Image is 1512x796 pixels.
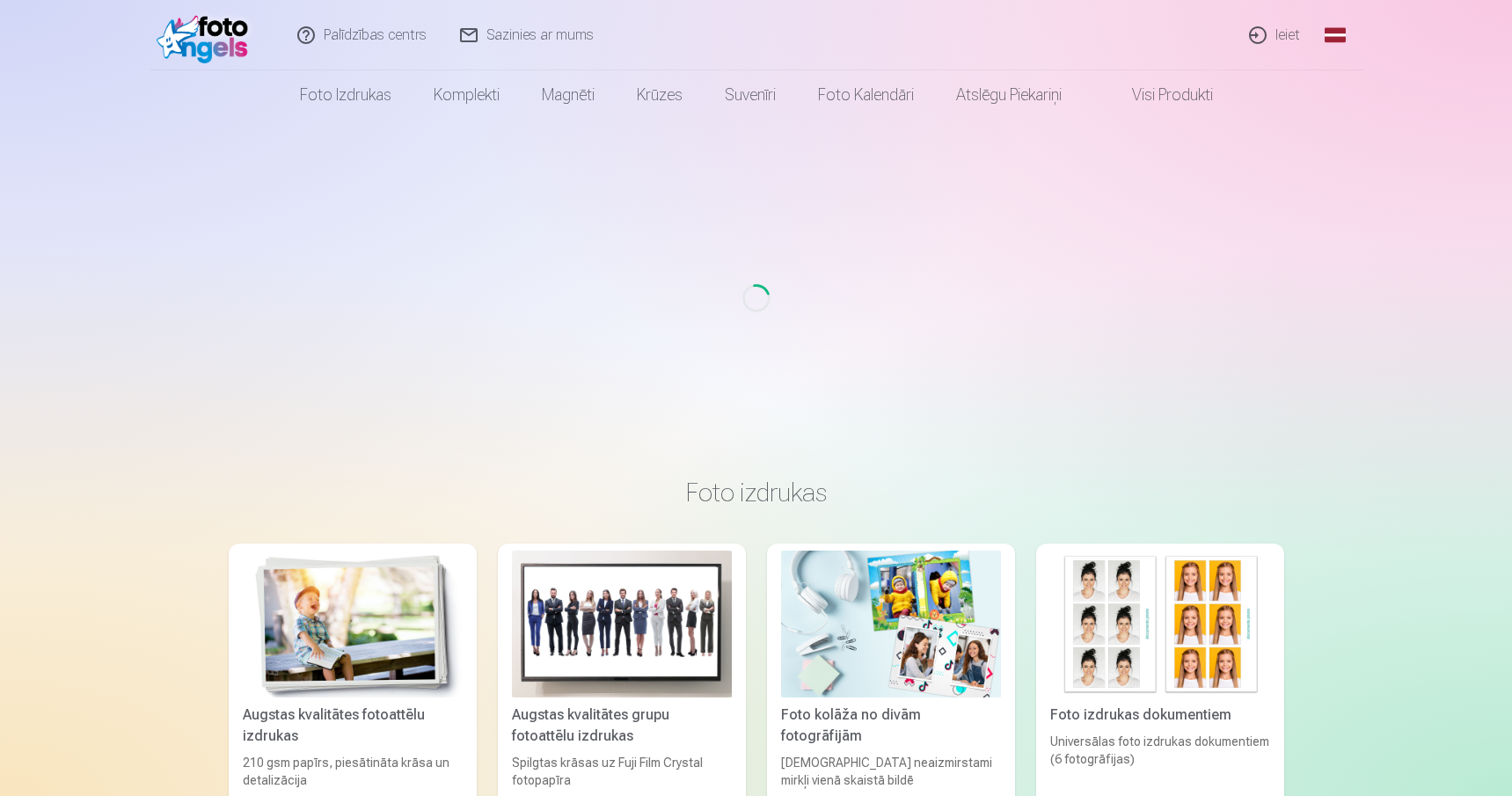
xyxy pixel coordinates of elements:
img: /fa1 [157,7,258,63]
img: Foto kolāža no divām fotogrāfijām [781,551,1001,697]
div: Spilgtas krāsas uz Fuji Film Crystal fotopapīra [505,754,739,789]
img: Augstas kvalitātes fotoattēlu izdrukas [243,551,463,697]
a: Foto izdrukas [279,70,413,120]
img: Augstas kvalitātes grupu fotoattēlu izdrukas [512,551,732,697]
a: Magnēti [521,70,616,120]
div: Foto izdrukas dokumentiem [1043,705,1277,726]
a: Atslēgu piekariņi [935,70,1083,120]
div: [DEMOGRAPHIC_DATA] neaizmirstami mirkļi vienā skaistā bildē [774,754,1008,789]
div: 210 gsm papīrs, piesātināta krāsa un detalizācija [236,754,470,789]
div: Universālas foto izdrukas dokumentiem (6 fotogrāfijas) [1043,733,1277,789]
a: Suvenīri [704,70,797,120]
a: Visi produkti [1083,70,1234,120]
div: Augstas kvalitātes fotoattēlu izdrukas [236,705,470,747]
div: Augstas kvalitātes grupu fotoattēlu izdrukas [505,705,739,747]
img: Foto izdrukas dokumentiem [1050,551,1270,697]
div: Foto kolāža no divām fotogrāfijām [774,705,1008,747]
h3: Foto izdrukas [243,477,1270,508]
a: Foto kalendāri [797,70,935,120]
a: Komplekti [413,70,521,120]
a: Krūzes [616,70,704,120]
